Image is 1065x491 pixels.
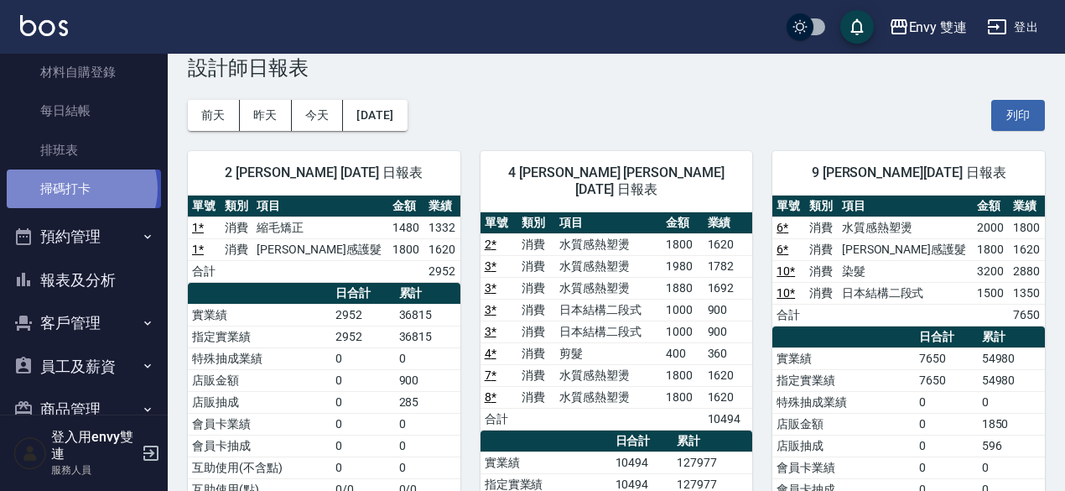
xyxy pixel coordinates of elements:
p: 服務人員 [51,462,137,478]
a: 排班表 [7,131,161,170]
h5: 登入用envy雙連 [51,429,137,462]
td: 1620 [704,233,753,255]
td: 0 [915,435,978,457]
th: 日合計 [331,283,394,305]
td: 1620 [704,386,753,408]
td: 消費 [517,233,555,255]
span: 4 [PERSON_NAME] [PERSON_NAME][DATE] 日報表 [501,165,733,198]
th: 項目 [252,196,388,217]
table: a dense table [188,196,460,283]
td: 7650 [915,347,978,369]
th: 業績 [704,212,753,234]
th: 金額 [388,196,424,217]
button: 列印 [991,100,1045,131]
button: save [840,10,874,44]
th: 項目 [555,212,662,234]
th: 單號 [481,212,518,234]
td: 900 [704,299,753,321]
th: 累計 [395,283,460,305]
th: 項目 [838,196,974,217]
td: 水質感熱塑燙 [555,233,662,255]
td: 消費 [805,260,838,282]
td: 0 [331,347,394,369]
td: 1782 [704,255,753,277]
button: 前天 [188,100,240,131]
td: 1800 [662,386,703,408]
td: 900 [704,321,753,342]
td: 2880 [1009,260,1045,282]
td: 2000 [973,217,1009,238]
td: 實業績 [188,304,331,326]
td: 消費 [805,217,838,238]
td: 1800 [973,238,1009,260]
td: 水質感熱塑燙 [555,277,662,299]
td: 1620 [704,364,753,386]
button: 客戶管理 [7,301,161,345]
td: 店販抽成 [188,391,331,413]
td: 日本結構二段式 [555,299,662,321]
td: 實業績 [481,452,611,473]
table: a dense table [481,212,753,431]
th: 金額 [973,196,1009,217]
span: 9 [PERSON_NAME][DATE] 日報表 [792,165,1025,181]
td: 染髮 [838,260,974,282]
td: [PERSON_NAME]感護髮 [838,238,974,260]
td: 特殊抽成業績 [772,391,915,413]
td: 店販抽成 [772,435,915,457]
td: 10494 [704,408,753,430]
td: 剪髮 [555,342,662,364]
td: 2952 [331,326,394,347]
td: 1800 [1009,217,1045,238]
td: 消費 [805,282,838,304]
td: 水質感熱塑燙 [555,255,662,277]
td: 127977 [673,452,752,473]
td: 1800 [388,238,424,260]
td: 36815 [395,304,460,326]
td: 1800 [662,233,703,255]
td: 1620 [1009,238,1045,260]
th: 單號 [188,196,221,217]
td: 消費 [517,299,555,321]
td: 合計 [188,260,221,282]
td: 0 [395,457,460,478]
td: 合計 [481,408,518,430]
td: 指定實業績 [188,326,331,347]
td: 店販金額 [772,413,915,435]
td: 消費 [517,342,555,364]
button: 登出 [980,12,1045,43]
td: 日本結構二段式 [555,321,662,342]
table: a dense table [772,196,1045,326]
td: 0 [915,391,978,413]
td: 7650 [915,369,978,391]
td: 縮毛矯正 [252,217,388,238]
td: 1980 [662,255,703,277]
td: 1880 [662,277,703,299]
button: 商品管理 [7,388,161,431]
th: 金額 [662,212,703,234]
td: 消費 [805,238,838,260]
td: 指定實業績 [772,369,915,391]
td: 900 [395,369,460,391]
td: 0 [331,457,394,478]
button: 報表及分析 [7,259,161,302]
th: 業績 [1009,196,1045,217]
td: 店販金額 [188,369,331,391]
img: Logo [20,15,68,36]
td: [PERSON_NAME]感護髮 [252,238,388,260]
th: 累計 [978,326,1045,348]
td: 10494 [611,452,673,473]
a: 材料自購登錄 [7,53,161,91]
td: 7650 [1009,304,1045,326]
td: 1332 [424,217,460,238]
span: 2 [PERSON_NAME] [DATE] 日報表 [208,165,440,181]
button: [DATE] [343,100,407,131]
button: Envy 雙連 [882,10,974,44]
td: 3200 [973,260,1009,282]
th: 類別 [221,196,253,217]
td: 水質感熱塑燙 [555,364,662,386]
td: 2952 [424,260,460,282]
th: 日合計 [611,431,673,452]
a: 每日結帳 [7,91,161,130]
td: 1000 [662,299,703,321]
td: 0 [395,347,460,369]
